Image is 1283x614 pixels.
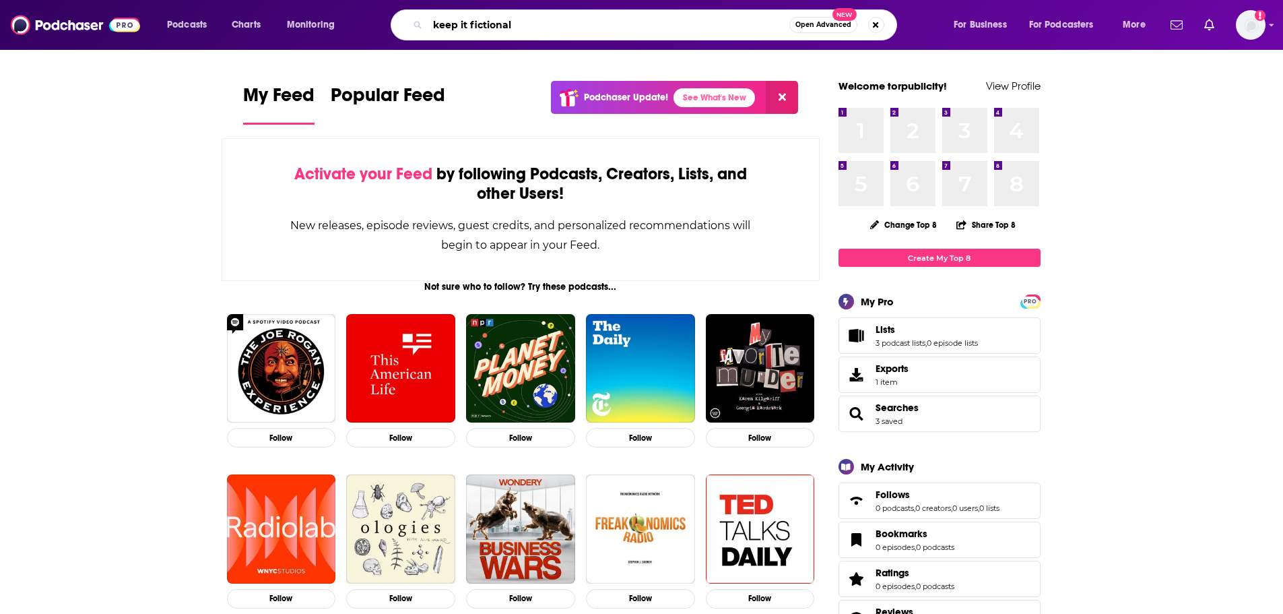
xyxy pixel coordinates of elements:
[223,14,269,36] a: Charts
[915,543,916,552] span: ,
[876,543,915,552] a: 0 episodes
[876,324,895,336] span: Lists
[466,314,575,423] img: Planet Money
[916,543,954,552] a: 0 podcasts
[876,417,902,426] a: 3 saved
[832,8,857,21] span: New
[978,503,979,513] span: ,
[706,428,815,448] button: Follow
[227,314,336,423] a: The Joe Rogan Experience
[1029,16,1094,34] span: For Podcasters
[795,22,851,28] span: Open Advanced
[838,317,1041,354] span: Lists
[838,522,1041,558] span: Bookmarks
[843,570,870,588] a: Ratings
[876,324,978,336] a: Lists
[876,402,919,414] span: Searches
[466,474,575,584] img: Business Wars
[346,314,455,423] img: This American Life
[1236,10,1265,40] span: Logged in as torpublicity
[673,88,755,107] a: See What's New
[979,503,999,513] a: 0 lists
[1020,14,1113,36] button: open menu
[706,314,815,423] img: My Favorite Murder with Karen Kilgariff and Georgia Hardstark
[861,460,914,473] div: My Activity
[331,84,445,125] a: Popular Feed
[876,377,909,387] span: 1 item
[838,80,947,92] a: Welcome torpublicity!
[222,281,820,293] div: Not sure who to follow? Try these podcasts...
[951,503,952,513] span: ,
[876,567,909,579] span: Ratings
[789,17,857,33] button: Open AdvancedNew
[466,589,575,609] button: Follow
[952,503,978,513] a: 0 users
[586,314,695,423] img: The Daily
[403,9,910,40] div: Search podcasts, credits, & more...
[1022,296,1039,306] a: PRO
[290,164,752,204] div: by following Podcasts, Creators, Lists, and other Users!
[227,428,336,448] button: Follow
[331,84,445,115] span: Popular Feed
[876,338,925,348] a: 3 podcast lists
[227,589,336,609] button: Follow
[227,474,336,584] img: Radiolab
[876,489,910,501] span: Follows
[954,16,1007,34] span: For Business
[876,489,999,501] a: Follows
[167,16,207,34] span: Podcasts
[861,295,894,308] div: My Pro
[706,474,815,584] img: TED Talks Daily
[290,216,752,255] div: New releases, episode reviews, guest credits, and personalized recommendations will begin to appe...
[915,503,951,513] a: 0 creators
[586,589,695,609] button: Follow
[243,84,315,125] a: My Feed
[1255,10,1265,21] svg: Add a profile image
[346,428,455,448] button: Follow
[466,428,575,448] button: Follow
[277,14,352,36] button: open menu
[1165,13,1188,36] a: Show notifications dropdown
[586,474,695,584] img: Freakonomics Radio
[1113,14,1162,36] button: open menu
[838,357,1041,393] a: Exports
[876,567,954,579] a: Ratings
[1236,10,1265,40] img: User Profile
[843,365,870,384] span: Exports
[584,92,668,103] p: Podchaser Update!
[927,338,978,348] a: 0 episode lists
[838,483,1041,519] span: Follows
[876,582,915,591] a: 0 episodes
[1123,16,1146,34] span: More
[916,582,954,591] a: 0 podcasts
[428,14,789,36] input: Search podcasts, credits, & more...
[944,14,1024,36] button: open menu
[925,338,927,348] span: ,
[876,528,927,540] span: Bookmarks
[862,216,946,233] button: Change Top 8
[876,528,954,540] a: Bookmarks
[838,396,1041,432] span: Searches
[1199,13,1220,36] a: Show notifications dropdown
[843,491,870,510] a: Follows
[243,84,315,115] span: My Feed
[346,474,455,584] img: Ologies with Alie Ward
[346,589,455,609] button: Follow
[956,212,1016,238] button: Share Top 8
[294,164,432,184] span: Activate your Feed
[915,582,916,591] span: ,
[1236,10,1265,40] button: Show profile menu
[843,530,870,549] a: Bookmarks
[843,326,870,345] a: Lists
[586,428,695,448] button: Follow
[158,14,224,36] button: open menu
[11,12,140,38] a: Podchaser - Follow, Share and Rate Podcasts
